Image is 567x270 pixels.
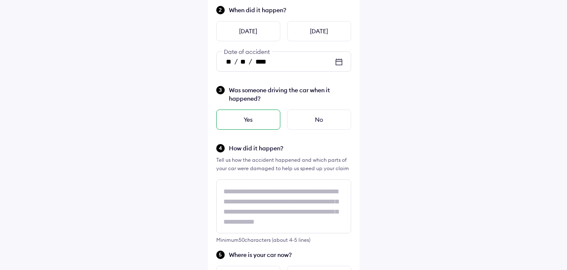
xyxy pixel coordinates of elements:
[216,237,351,243] div: Minimum 50 characters (about 4-5 lines)
[222,48,272,56] span: Date of accident
[287,21,351,41] div: [DATE]
[229,6,351,14] span: When did it happen?
[287,110,351,130] div: No
[216,156,351,173] div: Tell us how the accident happened and which parts of your car were damaged to help us speed up yo...
[216,110,280,130] div: Yes
[234,57,238,65] span: /
[249,57,252,65] span: /
[216,21,280,41] div: [DATE]
[229,86,351,103] span: Was someone driving the car when it happened?
[229,144,351,152] span: How did it happen?
[229,251,351,259] span: Where is your car now?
